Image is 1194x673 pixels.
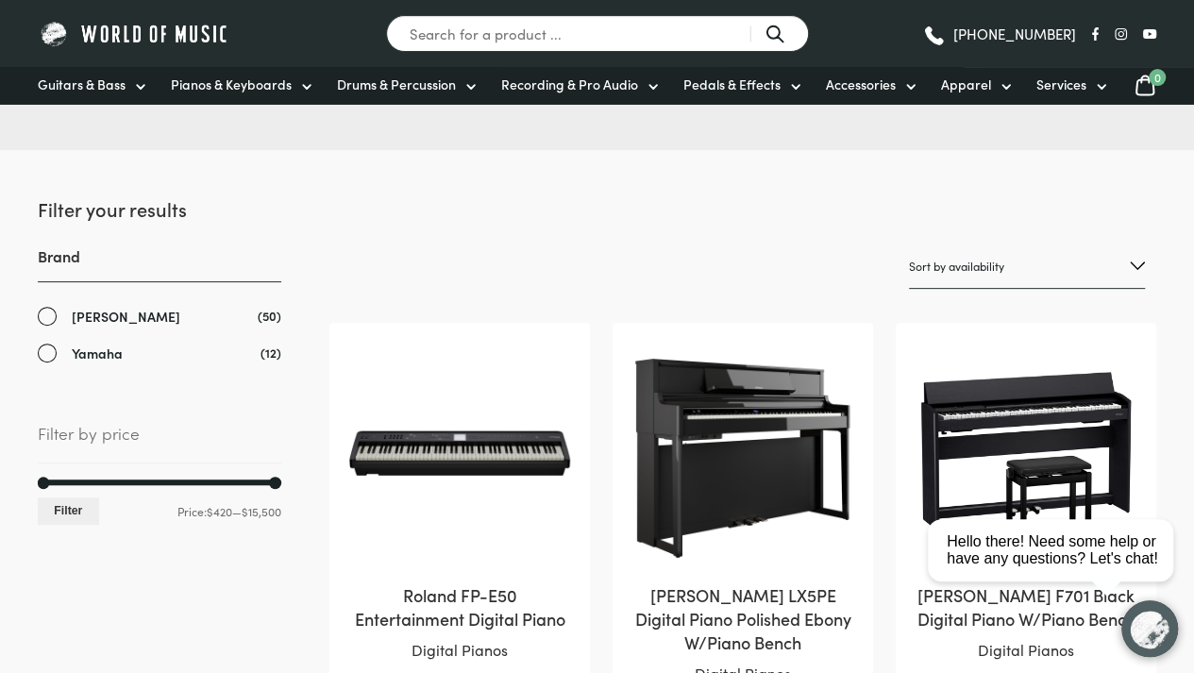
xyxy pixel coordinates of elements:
[38,245,281,364] div: Brand
[631,342,854,564] img: Roland LX5PE Digital Piano Polished Ebony W/Piano Bench Angle
[386,15,809,52] input: Search for a product ...
[915,638,1137,663] p: Digital Pianos
[38,420,281,463] span: Filter by price
[683,75,781,94] span: Pedals & Effects
[38,75,126,94] span: Guitars & Bass
[348,638,571,663] p: Digital Pianos
[920,465,1194,673] iframe: Chat with our support team
[242,503,281,519] span: $15,500
[915,583,1137,631] h2: [PERSON_NAME] F701 Black Digital Piano W/Piano Bench
[38,19,231,48] img: World of Music
[501,75,638,94] span: Recording & Pro Audio
[261,343,281,362] span: (12)
[38,195,281,222] h2: Filter your results
[38,343,281,364] a: Yamaha
[348,583,571,631] h2: Roland FP-E50 Entertainment Digital Piano
[171,75,292,94] span: Pianos & Keyboards
[72,343,123,364] span: Yamaha
[941,75,991,94] span: Apparel
[1036,75,1086,94] span: Services
[38,245,281,282] h3: Brand
[38,306,281,328] a: [PERSON_NAME]
[909,244,1145,289] select: Shop order
[207,503,232,519] span: $420
[72,306,180,328] span: [PERSON_NAME]
[922,20,1076,48] a: [PHONE_NUMBER]
[631,583,854,655] h2: [PERSON_NAME] LX5PE Digital Piano Polished Ebony W/Piano Bench
[337,75,456,94] span: Drums & Percussion
[1149,69,1166,86] span: 0
[38,497,99,525] button: Filter
[38,497,281,525] div: Price: —
[915,342,1137,564] img: Roland F701 Black Digital Piano
[348,342,571,564] img: Roland FP-E50 Entertainment Digital Piano Front
[953,26,1076,41] span: [PHONE_NUMBER]
[258,306,281,326] span: (50)
[826,75,896,94] span: Accessories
